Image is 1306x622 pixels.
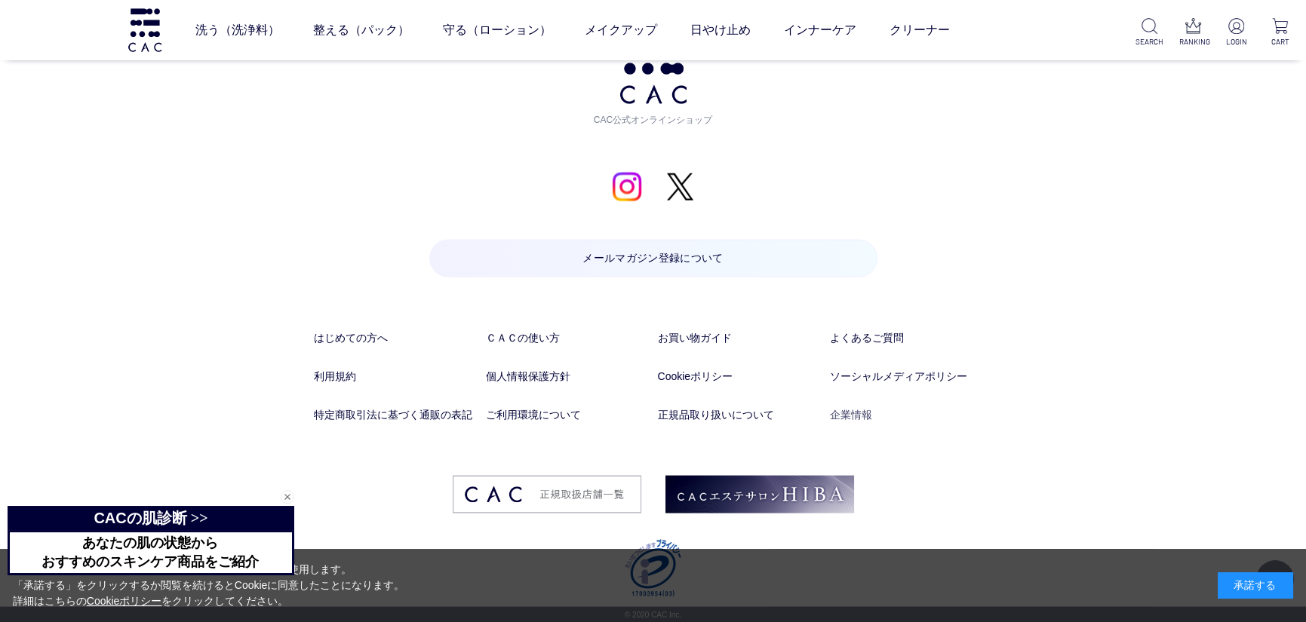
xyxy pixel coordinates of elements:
a: 日やけ止め [690,9,751,51]
div: 承諾する [1218,572,1293,599]
a: 特定商取引法に基づく通販の表記 [314,407,477,423]
a: 個人情報保護方針 [486,369,649,385]
a: 洗う（洗浄料） [195,9,280,51]
a: インナーケア [784,9,856,51]
img: logo [126,8,164,51]
a: よくあるご質問 [830,330,993,346]
a: Cookieポリシー [658,369,821,385]
a: メールマガジン登録について [429,240,877,277]
img: footer_image03.png [453,476,641,513]
a: ご利用環境について [486,407,649,423]
span: CAC公式オンラインショップ [589,104,718,127]
a: ソーシャルメディアポリシー [830,369,993,385]
a: SEARCH [1135,18,1163,47]
a: クリーナー [890,9,950,51]
a: 企業情報 [830,407,993,423]
a: 利用規約 [314,369,477,385]
a: メイクアップ [585,9,657,51]
img: footer_image02.png [665,476,854,513]
a: LOGIN [1222,18,1250,47]
p: LOGIN [1222,36,1250,47]
p: RANKING [1179,36,1207,47]
p: CART [1266,36,1294,47]
a: CART [1266,18,1294,47]
div: 当サイトでは、お客様へのサービス向上のためにCookieを使用します。 「承諾する」をクリックするか閲覧を続けるとCookieに同意したことになります。 詳細はこちらの をクリックしてください。 [13,562,405,609]
a: 正規品取り扱いについて [658,407,821,423]
a: はじめての方へ [314,330,477,346]
a: ＣＡＣの使い方 [486,330,649,346]
p: SEARCH [1135,36,1163,47]
a: RANKING [1179,18,1207,47]
a: Cookieポリシー [87,595,162,607]
a: お買い物ガイド [658,330,821,346]
a: 整える（パック） [313,9,410,51]
a: 守る（ローション） [443,9,552,51]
